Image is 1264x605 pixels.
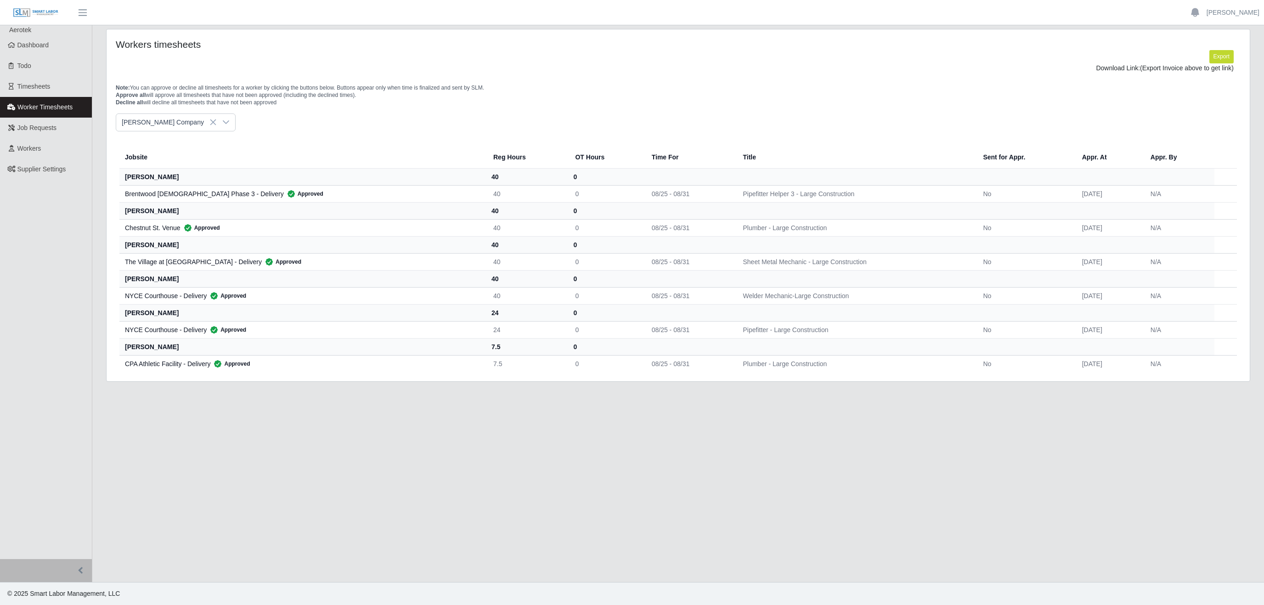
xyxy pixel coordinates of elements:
[1209,50,1234,63] button: Export
[1143,287,1214,304] td: N/A
[644,185,736,202] td: 08/25 - 08/31
[735,219,976,236] td: Plumber - Large Construction
[568,236,644,253] th: 0
[125,359,479,368] div: CPA Athletic Facility - Delivery
[116,84,1241,106] p: You can approve or decline all timesheets for a worker by clicking the buttons below. Buttons app...
[486,236,568,253] th: 40
[644,253,736,270] td: 08/25 - 08/31
[486,304,568,321] th: 24
[1075,321,1143,338] td: [DATE]
[210,359,250,368] span: Approved
[568,287,644,304] td: 0
[207,325,246,334] span: Approved
[7,590,120,597] span: © 2025 Smart Labor Management, LLC
[568,168,644,185] th: 0
[119,270,486,287] th: [PERSON_NAME]
[1143,146,1214,169] th: Appr. By
[568,253,644,270] td: 0
[1140,64,1234,72] span: (Export Invoice above to get link)
[735,146,976,169] th: Title
[1075,355,1143,372] td: [DATE]
[644,321,736,338] td: 08/25 - 08/31
[17,165,66,173] span: Supplier Settings
[262,257,301,266] span: Approved
[1207,8,1259,17] a: [PERSON_NAME]
[486,185,568,202] td: 40
[1075,146,1143,169] th: Appr. At
[976,355,1074,372] td: No
[976,219,1074,236] td: No
[17,145,41,152] span: Workers
[486,253,568,270] td: 40
[644,146,736,169] th: Time For
[1075,185,1143,202] td: [DATE]
[976,321,1074,338] td: No
[644,355,736,372] td: 08/25 - 08/31
[735,253,976,270] td: Sheet Metal Mechanic - Large Construction
[125,257,479,266] div: The Village at [GEOGRAPHIC_DATA] - Delivery
[486,270,568,287] th: 40
[568,185,644,202] td: 0
[1075,287,1143,304] td: [DATE]
[735,321,976,338] td: Pipefitter - Large Construction
[735,287,976,304] td: Welder Mechanic-Large Construction
[125,223,479,232] div: Chestnut St. Venue
[1075,253,1143,270] td: [DATE]
[735,185,976,202] td: Pipefitter Helper 3 - Large Construction
[486,146,568,169] th: Reg Hours
[644,219,736,236] td: 08/25 - 08/31
[17,62,31,69] span: Todo
[116,85,130,91] span: Note:
[568,355,644,372] td: 0
[568,202,644,219] th: 0
[568,321,644,338] td: 0
[976,146,1074,169] th: Sent for Appr.
[13,8,59,18] img: SLM Logo
[568,219,644,236] td: 0
[486,219,568,236] td: 40
[17,83,51,90] span: Timesheets
[486,321,568,338] td: 24
[125,291,479,300] div: NYCE Courthouse - Delivery
[976,253,1074,270] td: No
[486,202,568,219] th: 40
[486,355,568,372] td: 7.5
[119,304,486,321] th: [PERSON_NAME]
[1143,219,1214,236] td: N/A
[735,355,976,372] td: Plumber - Large Construction
[1143,185,1214,202] td: N/A
[568,146,644,169] th: OT Hours
[17,124,57,131] span: Job Requests
[1143,321,1214,338] td: N/A
[976,287,1074,304] td: No
[119,202,486,219] th: [PERSON_NAME]
[116,92,146,98] span: Approve all
[125,325,479,334] div: NYCE Courthouse - Delivery
[568,270,644,287] th: 0
[568,304,644,321] th: 0
[119,168,486,185] th: [PERSON_NAME]
[119,146,486,169] th: Jobsite
[1143,253,1214,270] td: N/A
[9,26,31,34] span: Aerotek
[125,189,479,198] div: Brentwood [DEMOGRAPHIC_DATA] Phase 3 - Delivery
[207,291,246,300] span: Approved
[17,103,73,111] span: Worker Timesheets
[116,99,143,106] span: Decline all
[116,39,576,50] h4: Workers timesheets
[119,236,486,253] th: [PERSON_NAME]
[486,287,568,304] td: 40
[123,63,1234,73] div: Download Link:
[568,338,644,355] th: 0
[976,185,1074,202] td: No
[486,168,568,185] th: 40
[486,338,568,355] th: 7.5
[644,287,736,304] td: 08/25 - 08/31
[1075,219,1143,236] td: [DATE]
[17,41,49,49] span: Dashboard
[284,189,323,198] span: Approved
[1143,355,1214,372] td: N/A
[116,114,217,131] span: Lee Company
[119,338,486,355] th: [PERSON_NAME]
